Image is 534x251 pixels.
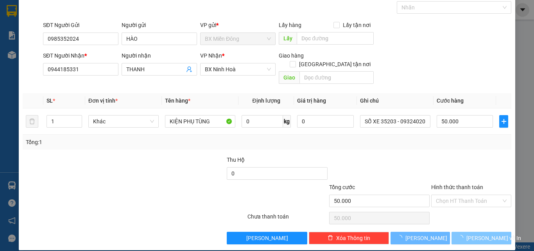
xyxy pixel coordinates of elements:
li: VP BX Miền Đông [4,33,54,42]
div: Người nhận [122,51,197,60]
span: Giao hàng [279,52,304,59]
b: QL1A, TT Ninh Hoà [54,43,97,58]
th: Ghi chú [357,93,434,108]
span: Định lượng [252,98,280,104]
button: [PERSON_NAME] [391,232,450,244]
div: Tổng: 1 [26,138,207,146]
span: [PERSON_NAME] [246,234,288,242]
span: [PERSON_NAME] và In [466,234,521,242]
span: environment [54,43,59,49]
span: [GEOGRAPHIC_DATA] tận nơi [296,60,374,69]
input: Ghi Chú [360,115,430,128]
div: Người gửi [122,21,197,29]
div: VP gửi [200,21,276,29]
span: user-add [186,66,192,72]
input: Dọc đường [297,32,374,45]
span: Thu Hộ [227,157,245,163]
input: Dọc đường [299,71,374,84]
div: SĐT Người Gửi [43,21,118,29]
span: Tên hàng [165,98,190,104]
span: kg [283,115,291,128]
span: Lấy [279,32,297,45]
button: delete [26,115,38,128]
span: BX Ninh Hoà [205,63,271,75]
span: VP Nhận [200,52,222,59]
div: Chưa thanh toán [247,212,328,226]
span: Cước hàng [437,98,464,104]
input: VD: Bàn, Ghế [165,115,235,128]
label: Hình thức thanh toán [431,184,483,190]
span: loading [397,235,405,240]
button: [PERSON_NAME] [227,232,307,244]
input: 0 [297,115,353,128]
span: plus [500,118,508,125]
span: BX Miền Đông [205,33,271,45]
span: Đơn vị tính [88,98,118,104]
span: Giao [279,71,299,84]
button: deleteXóa Thông tin [309,232,389,244]
span: SL [47,98,53,104]
span: Giá trị hàng [297,98,326,104]
span: environment [4,43,9,49]
span: delete [328,235,333,241]
li: VP BX Ninh Hoà [54,33,104,42]
span: Lấy tận nơi [340,21,374,29]
button: [PERSON_NAME] và In [452,232,511,244]
span: [PERSON_NAME] [405,234,447,242]
button: plus [499,115,508,128]
span: loading [458,235,466,240]
span: Lấy hàng [279,22,301,28]
span: Xóa Thông tin [336,234,370,242]
li: Cúc Tùng [4,4,113,19]
span: Khác [93,116,154,127]
b: 339 Đinh Bộ Lĩnh, P26 [4,43,41,58]
span: Tổng cước [329,184,355,190]
div: SĐT Người Nhận [43,51,118,60]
